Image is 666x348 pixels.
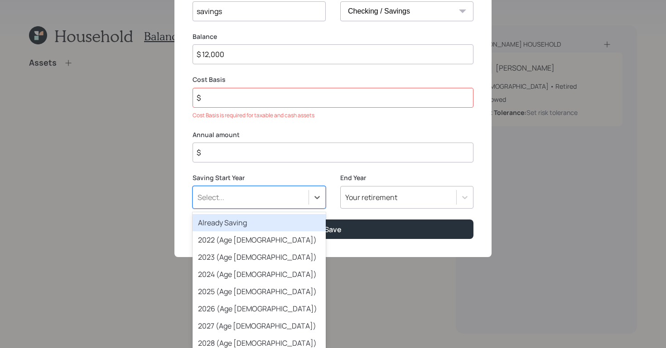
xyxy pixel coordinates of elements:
[193,317,326,334] div: 2027 (Age [DEMOGRAPHIC_DATA])
[193,266,326,283] div: 2024 (Age [DEMOGRAPHIC_DATA])
[193,248,326,266] div: 2023 (Age [DEMOGRAPHIC_DATA])
[345,192,397,202] div: Your retirement
[193,283,326,300] div: 2025 (Age [DEMOGRAPHIC_DATA])
[193,219,473,239] button: Save
[193,214,326,231] div: Already Saving
[198,192,224,202] div: Select...
[340,173,473,182] label: End Year
[193,130,473,139] label: Annual amount
[193,75,473,84] label: Cost Basis
[324,224,342,234] div: Save
[193,32,473,41] label: Balance
[193,300,326,317] div: 2026 (Age [DEMOGRAPHIC_DATA])
[193,111,473,119] div: Cost Basis is required for taxable and cash assets
[193,173,326,182] label: Saving Start Year
[193,231,326,248] div: 2022 (Age [DEMOGRAPHIC_DATA])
